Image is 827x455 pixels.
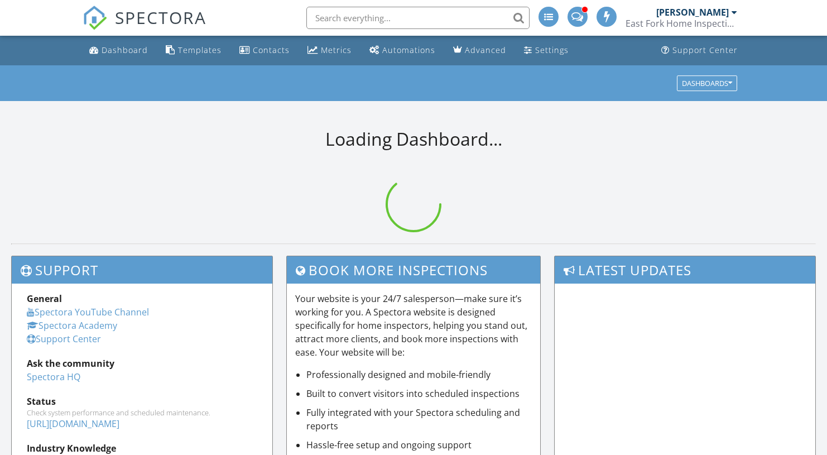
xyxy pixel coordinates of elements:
[295,292,532,359] p: Your website is your 24/7 salesperson—make sure it’s working for you. A Spectora website is desig...
[27,418,119,430] a: [URL][DOMAIN_NAME]
[235,40,294,61] a: Contacts
[85,40,152,61] a: Dashboard
[83,15,206,39] a: SPECTORA
[520,40,573,61] a: Settings
[535,45,569,55] div: Settings
[27,442,257,455] div: Industry Knowledge
[555,256,815,284] h3: Latest Updates
[253,45,290,55] div: Contacts
[27,319,117,332] a: Spectora Academy
[303,40,356,61] a: Metrics
[27,293,62,305] strong: General
[27,371,80,383] a: Spectora HQ
[321,45,352,55] div: Metrics
[12,256,272,284] h3: Support
[287,256,541,284] h3: Book More Inspections
[27,408,257,417] div: Check system performance and scheduled maintenance.
[115,6,206,29] span: SPECTORA
[306,368,532,381] li: Professionally designed and mobile-friendly
[365,40,440,61] a: Automations (Advanced)
[677,75,737,91] button: Dashboards
[161,40,226,61] a: Templates
[465,45,506,55] div: Advanced
[178,45,222,55] div: Templates
[657,40,742,61] a: Support Center
[382,45,435,55] div: Automations
[27,395,257,408] div: Status
[449,40,511,61] a: Advanced
[306,406,532,433] li: Fully integrated with your Spectora scheduling and reports
[27,357,257,370] div: Ask the community
[306,387,532,400] li: Built to convert visitors into scheduled inspections
[682,79,732,87] div: Dashboards
[672,45,738,55] div: Support Center
[102,45,148,55] div: Dashboard
[626,18,737,29] div: East Fork Home Inspections
[27,306,149,318] a: Spectora YouTube Channel
[83,6,107,30] img: The Best Home Inspection Software - Spectora
[306,7,530,29] input: Search everything...
[27,333,101,345] a: Support Center
[656,7,729,18] div: [PERSON_NAME]
[306,438,532,452] li: Hassle-free setup and ongoing support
